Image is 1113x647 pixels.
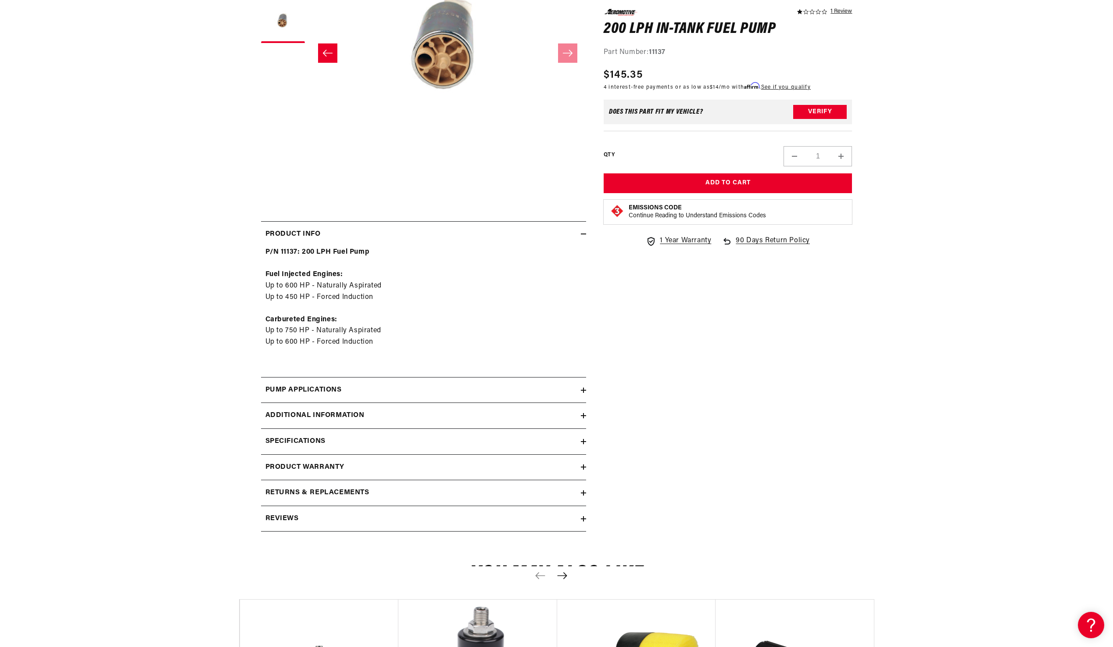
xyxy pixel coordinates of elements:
[531,566,550,586] button: Previous slide
[265,487,369,499] h2: Returns & replacements
[558,43,577,63] button: Slide right
[710,84,719,90] span: $14
[649,49,666,56] strong: 11137
[660,235,711,247] span: 1 Year Warranty
[604,151,615,159] label: QTY
[761,84,811,90] a: See if you qualify - Learn more about Affirm Financing (opens in modal)
[604,22,852,36] h1: 200 LPH In-Tank Fuel Pump
[265,513,299,525] h2: Reviews
[261,247,586,370] div: Up to 600 HP - Naturally Aspirated Up to 450 HP - Forced Induction Up to 750 HP - Naturally Aspir...
[830,9,852,15] a: 1 reviews
[646,235,711,247] a: 1 Year Warranty
[265,248,370,255] strong: P/N 11137: 200 LPH Fuel Pump
[261,377,586,403] summary: Pump Applications
[744,82,759,89] span: Affirm
[604,173,852,193] button: Add to Cart
[609,108,703,115] div: Does This part fit My vehicle?
[610,204,624,218] img: Emissions code
[793,105,847,119] button: Verify
[604,67,643,83] span: $145.35
[629,212,766,220] p: Continue Reading to Understand Emissions Codes
[265,436,326,447] h2: Specifications
[261,480,586,506] summary: Returns & replacements
[265,410,365,421] h2: Additional information
[265,462,345,473] h2: Product warranty
[261,403,586,428] summary: Additional information
[239,565,874,586] h2: You may also like
[261,455,586,480] summary: Product warranty
[265,229,321,240] h2: Product Info
[318,43,337,63] button: Slide left
[736,235,810,255] span: 90 Days Return Policy
[261,506,586,532] summary: Reviews
[265,316,337,323] strong: Carbureted Engines:
[604,83,811,91] p: 4 interest-free payments or as low as /mo with .
[629,205,682,211] strong: Emissions Code
[722,235,810,255] a: 90 Days Return Policy
[265,385,342,396] h2: Pump Applications
[261,429,586,454] summary: Specifications
[265,271,343,278] strong: Fuel Injected Engines:
[629,204,766,220] button: Emissions CodeContinue Reading to Understand Emissions Codes
[261,222,586,247] summary: Product Info
[604,47,852,58] div: Part Number:
[553,566,572,586] button: Next slide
